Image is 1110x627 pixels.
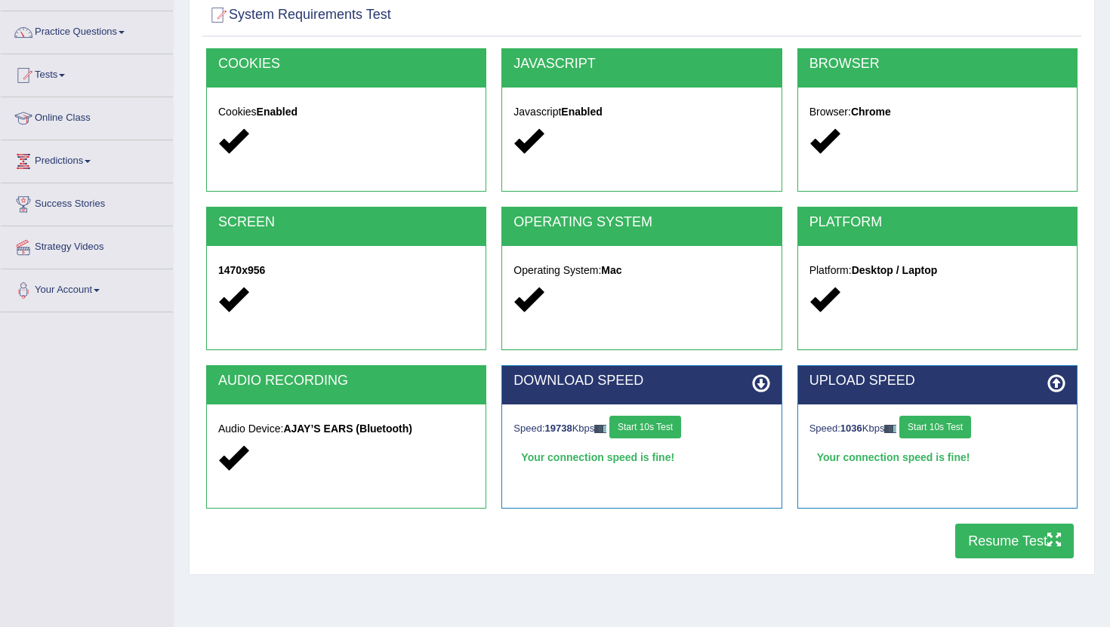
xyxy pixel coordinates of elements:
[513,373,769,389] h2: DOWNLOAD SPEED
[809,215,1065,230] h2: PLATFORM
[851,106,891,118] strong: Chrome
[513,215,769,230] h2: OPERATING SYSTEM
[545,423,572,434] strong: 19738
[218,264,265,276] strong: 1470x956
[513,446,769,469] div: Your connection speed is fine!
[1,226,173,264] a: Strategy Videos
[840,423,862,434] strong: 1036
[601,264,621,276] strong: Mac
[218,106,474,118] h5: Cookies
[884,425,896,433] img: ajax-loader-fb-connection.gif
[809,373,1065,389] h2: UPLOAD SPEED
[513,416,769,442] div: Speed: Kbps
[561,106,602,118] strong: Enabled
[809,446,1065,469] div: Your connection speed is fine!
[218,373,474,389] h2: AUDIO RECORDING
[809,416,1065,442] div: Speed: Kbps
[1,269,173,307] a: Your Account
[809,57,1065,72] h2: BROWSER
[809,265,1065,276] h5: Platform:
[283,423,412,435] strong: AJAY’S EARS (Bluetooth)
[1,183,173,221] a: Success Stories
[513,57,769,72] h2: JAVASCRIPT
[513,265,769,276] h5: Operating System:
[218,423,474,435] h5: Audio Device:
[594,425,606,433] img: ajax-loader-fb-connection.gif
[1,54,173,92] a: Tests
[899,416,971,438] button: Start 10s Test
[1,140,173,178] a: Predictions
[955,524,1074,558] button: Resume Test
[609,416,681,438] button: Start 10s Test
[852,264,938,276] strong: Desktop / Laptop
[218,57,474,72] h2: COOKIES
[1,97,173,135] a: Online Class
[1,11,173,49] a: Practice Questions
[206,4,391,26] h2: System Requirements Test
[257,106,298,118] strong: Enabled
[809,106,1065,118] h5: Browser:
[218,215,474,230] h2: SCREEN
[513,106,769,118] h5: Javascript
